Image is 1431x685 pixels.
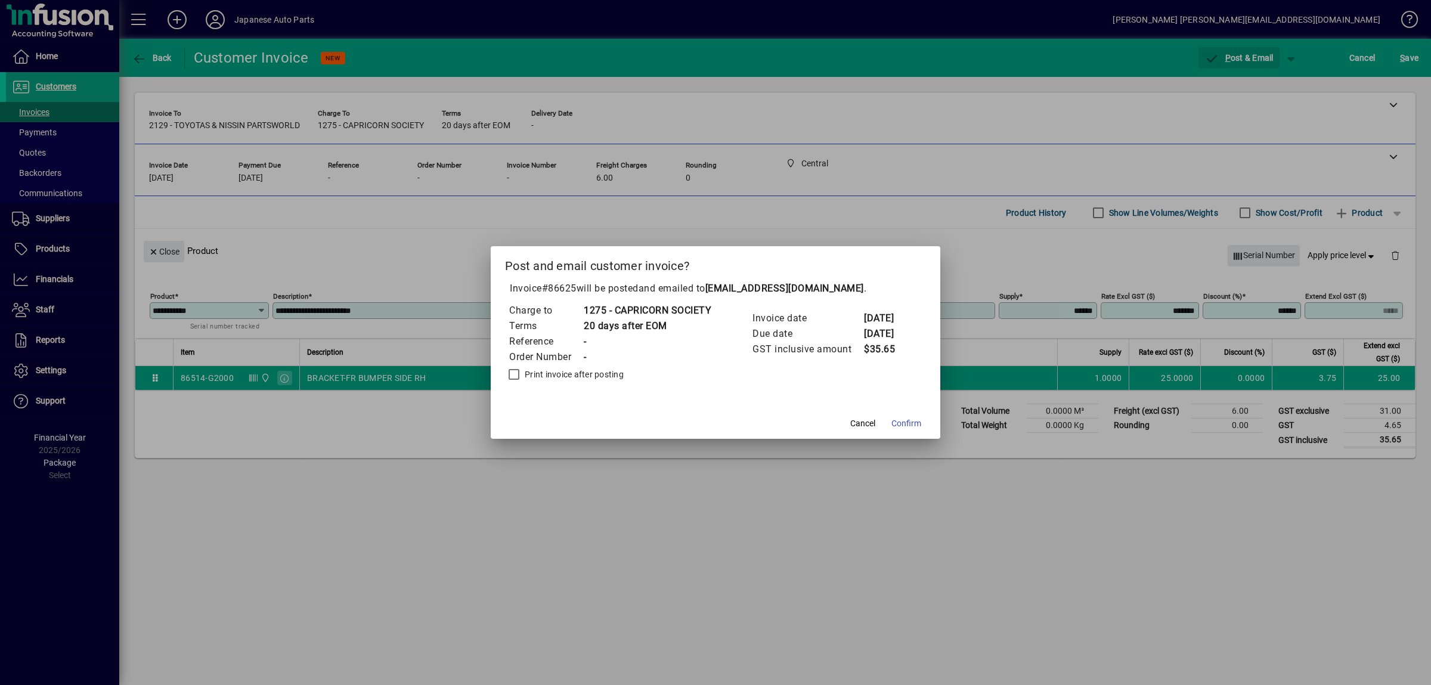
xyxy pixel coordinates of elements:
[583,349,711,365] td: -
[522,368,624,380] label: Print invoice after posting
[583,318,711,334] td: 20 days after EOM
[639,283,864,294] span: and emailed to
[491,246,940,281] h2: Post and email customer invoice?
[509,334,583,349] td: Reference
[844,413,882,434] button: Cancel
[863,311,911,326] td: [DATE]
[752,311,863,326] td: Invoice date
[752,342,863,357] td: GST inclusive amount
[705,283,864,294] b: [EMAIL_ADDRESS][DOMAIN_NAME]
[891,417,921,430] span: Confirm
[752,326,863,342] td: Due date
[509,349,583,365] td: Order Number
[583,303,711,318] td: 1275 - CAPRICORN SOCIETY
[505,281,926,296] p: Invoice will be posted .
[509,303,583,318] td: Charge to
[863,342,911,357] td: $35.65
[850,417,875,430] span: Cancel
[542,283,577,294] span: #86625
[863,326,911,342] td: [DATE]
[583,334,711,349] td: -
[509,318,583,334] td: Terms
[887,413,926,434] button: Confirm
